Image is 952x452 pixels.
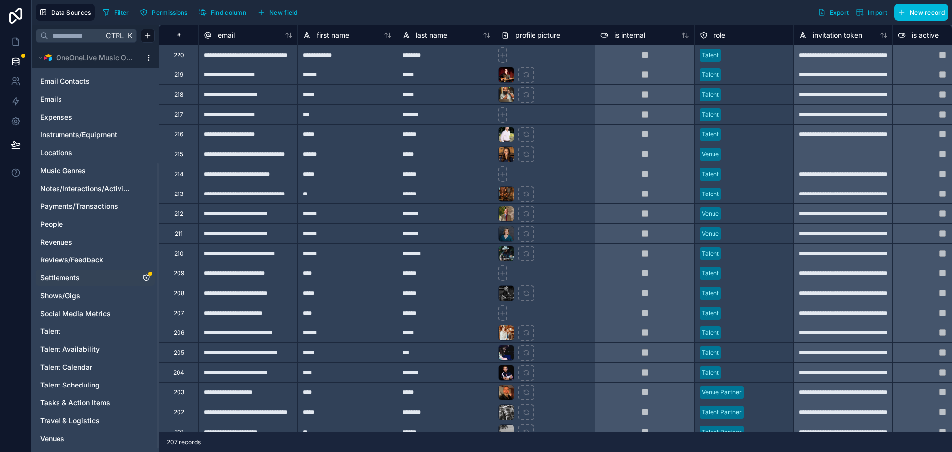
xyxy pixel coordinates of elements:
div: Emails [36,91,155,107]
a: Tasks & Action Items [40,398,130,408]
div: Venue [702,150,719,159]
div: Locations [36,145,155,161]
a: Talent Availability [40,344,130,354]
div: Email Contacts [36,73,155,89]
a: Payments/Transactions [40,201,130,211]
span: is internal [614,30,645,40]
span: Talent [40,326,60,336]
div: Talent [702,51,719,60]
button: Import [852,4,891,21]
span: Shows/Gigs [40,291,80,301]
div: Talent Scheduling [36,377,155,393]
span: role [714,30,725,40]
a: Talent Calendar [40,362,130,372]
div: Talent [702,130,719,139]
span: Ctrl [105,29,125,42]
div: Expenses [36,109,155,125]
div: 215 [174,150,183,158]
span: Talent Calendar [40,362,92,372]
span: first name [317,30,349,40]
button: Find column [195,5,250,20]
div: Talent [702,90,719,99]
div: Shows/Gigs [36,288,155,304]
a: Expenses [40,112,130,122]
div: Venue [702,209,719,218]
div: 203 [174,388,184,396]
span: OneOneLive Music OS Portal [56,53,136,63]
a: Revenues [40,237,130,247]
button: Export [814,4,852,21]
span: Find column [211,9,246,16]
div: 219 [174,71,183,79]
div: 212 [174,210,183,218]
div: 207 [174,309,184,317]
div: 220 [174,51,184,59]
span: profile picture [515,30,560,40]
button: Filter [99,5,133,20]
a: Notes/Interactions/Activities [40,184,130,194]
span: Travel & Logistics [40,416,100,426]
span: Venues [40,434,64,444]
div: Talent [702,309,719,318]
div: Reviews/Feedback [36,252,155,268]
div: 206 [174,329,184,337]
a: People [40,219,130,229]
div: Talent [702,328,719,337]
div: Talent [702,269,719,278]
div: Talent [702,110,719,119]
span: Social Media Metrics [40,309,111,319]
span: Filter [114,9,129,16]
a: Settlements [40,273,130,283]
a: Music Genres [40,166,130,176]
button: Permissions [136,5,191,20]
span: Export [830,9,849,16]
div: Settlements [36,270,155,286]
span: Data Sources [51,9,91,16]
div: Talent [702,70,719,79]
span: Expenses [40,112,72,122]
a: Talent [40,326,130,336]
a: Email Contacts [40,76,130,86]
span: Email Contacts [40,76,90,86]
span: People [40,219,63,229]
button: New field [254,5,301,20]
div: 210 [174,250,184,258]
div: Talent [702,348,719,357]
div: People [36,216,155,232]
span: Revenues [40,237,72,247]
div: Travel & Logistics [36,413,155,429]
div: Talent Availability [36,341,155,357]
a: Instruments/Equipment [40,130,130,140]
span: is active [912,30,939,40]
div: 216 [174,130,183,138]
div: Talent [702,249,719,258]
div: Talent [702,170,719,179]
div: 218 [174,91,183,99]
a: Emails [40,94,130,104]
div: Tasks & Action Items [36,395,155,411]
div: 214 [174,170,184,178]
span: invitation token [813,30,862,40]
span: Talent Scheduling [40,380,100,390]
span: Talent Availability [40,344,100,354]
div: 205 [174,349,184,357]
a: Travel & Logistics [40,416,130,426]
div: Revenues [36,234,155,250]
a: Locations [40,148,130,158]
a: Shows/Gigs [40,291,130,301]
div: Instruments/Equipment [36,127,155,143]
span: Emails [40,94,62,104]
div: Music Genres [36,163,155,179]
span: email [218,30,235,40]
span: Instruments/Equipment [40,130,117,140]
div: Payments/Transactions [36,198,155,214]
a: Talent Scheduling [40,380,130,390]
div: Talent [702,289,719,298]
span: Reviews/Feedback [40,255,103,265]
a: Permissions [136,5,195,20]
div: Social Media Metrics [36,306,155,322]
span: Music Genres [40,166,86,176]
span: Settlements [40,273,80,283]
div: 217 [174,111,183,119]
